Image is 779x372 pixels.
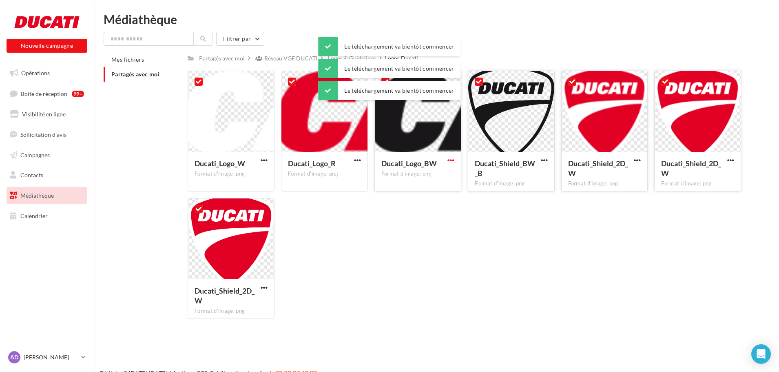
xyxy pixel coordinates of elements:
div: Format d'image: png [288,170,361,178]
div: Format d'image: png [475,180,548,187]
span: Mes fichiers [111,56,144,63]
div: Format d'image: png [195,170,268,178]
a: Visibilité en ligne [5,106,89,123]
span: Campagnes [20,151,50,158]
span: Boîte de réception [21,90,67,97]
span: Contacts [20,172,43,178]
a: Médiathèque [5,187,89,204]
div: Format d'image: png [381,170,454,178]
div: Format d'image: png [195,307,268,315]
button: Filtrer par [216,32,264,46]
span: Opérations [21,69,50,76]
div: Réseau VGF DUCATI [264,54,317,62]
div: 99+ [72,91,84,97]
span: Ducati_Shield_2D_W [568,159,628,178]
a: AD [PERSON_NAME] [7,350,87,365]
div: Le téléchargement va bientôt commencer [318,81,460,100]
a: Boîte de réception99+ [5,85,89,102]
p: [PERSON_NAME] [24,353,78,361]
div: Le téléchargement va bientôt commencer [318,59,460,78]
div: Médiathèque [104,13,769,25]
span: Ducati_Shield_2D_W [195,286,255,305]
div: Le téléchargement va bientôt commencer [318,37,460,56]
a: Opérations [5,65,89,82]
span: Partagés avec moi [111,71,159,78]
a: Contacts [5,167,89,184]
div: Open Intercom Messenger [751,344,771,364]
span: Ducati_Shield_2D_W [661,159,721,178]
span: Ducati_Shield_BW_B [475,159,535,178]
span: Ducati_Logo_R [288,159,336,168]
span: Visibilité en ligne [22,111,66,118]
span: Ducati_Logo_BW [381,159,437,168]
button: Nouvelle campagne [7,39,87,53]
span: Calendrier [20,212,48,219]
span: Ducati_Logo_W [195,159,245,168]
a: Sollicitation d'avis [5,126,89,143]
div: Format d'image: png [568,180,641,187]
span: Sollicitation d'avis [20,131,66,138]
a: Calendrier [5,207,89,225]
span: Médiathèque [20,192,54,199]
div: Partagés avec moi [199,54,245,62]
div: Format d'image: png [661,180,734,187]
span: AD [10,353,18,361]
a: Campagnes [5,147,89,164]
